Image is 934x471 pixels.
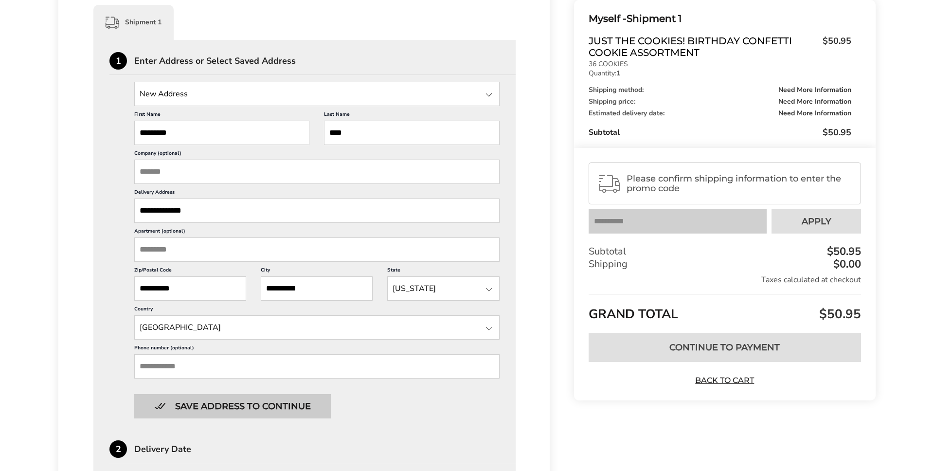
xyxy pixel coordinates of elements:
[134,228,500,237] label: Apartment (optional)
[616,69,620,78] strong: 1
[134,189,500,199] label: Delivery Address
[589,127,851,138] div: Subtotal
[589,258,861,271] div: Shipping
[134,56,516,65] div: Enter Address or Select Saved Address
[589,110,851,117] div: Estimated delivery date:
[109,440,127,458] div: 2
[324,121,499,145] input: Last Name
[818,35,851,56] span: $50.95
[627,174,852,193] span: Please confirm shipping information to enter the promo code
[134,121,309,145] input: First Name
[589,13,627,24] span: Myself -
[589,274,861,285] div: Taxes calculated at checkout
[134,344,500,354] label: Phone number (optional)
[134,445,516,453] div: Delivery Date
[589,70,851,77] p: Quantity:
[261,276,373,301] input: City
[817,306,861,323] span: $50.95
[589,11,851,27] div: Shipment 1
[134,150,500,160] label: Company (optional)
[134,160,500,184] input: Company
[387,276,499,301] input: State
[802,217,831,226] span: Apply
[589,35,818,58] span: Just the Cookies! Birthday Confetti Cookie Assortment
[387,267,499,276] label: State
[589,245,861,258] div: Subtotal
[589,35,851,58] a: Just the Cookies! Birthday Confetti Cookie Assortment$50.95
[134,315,500,340] input: State
[134,394,331,418] button: Button save address
[825,246,861,257] div: $50.95
[778,87,851,93] span: Need More Information
[589,294,861,326] div: GRAND TOTAL
[691,375,759,386] a: Back to Cart
[134,276,246,301] input: ZIP
[772,209,861,234] button: Apply
[109,52,127,70] div: 1
[134,306,500,315] label: Country
[823,127,851,138] span: $50.95
[134,82,500,106] input: State
[589,87,851,93] div: Shipping method:
[134,267,246,276] label: Zip/Postal Code
[778,110,851,117] span: Need More Information
[134,237,500,262] input: Apartment
[261,267,373,276] label: City
[831,259,861,270] div: $0.00
[589,98,851,105] div: Shipping price:
[134,199,500,223] input: Delivery Address
[134,111,309,121] label: First Name
[589,333,861,362] button: Continue to Payment
[589,61,851,68] p: 36 COOKIES
[778,98,851,105] span: Need More Information
[93,5,174,40] div: Shipment 1
[324,111,499,121] label: Last Name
